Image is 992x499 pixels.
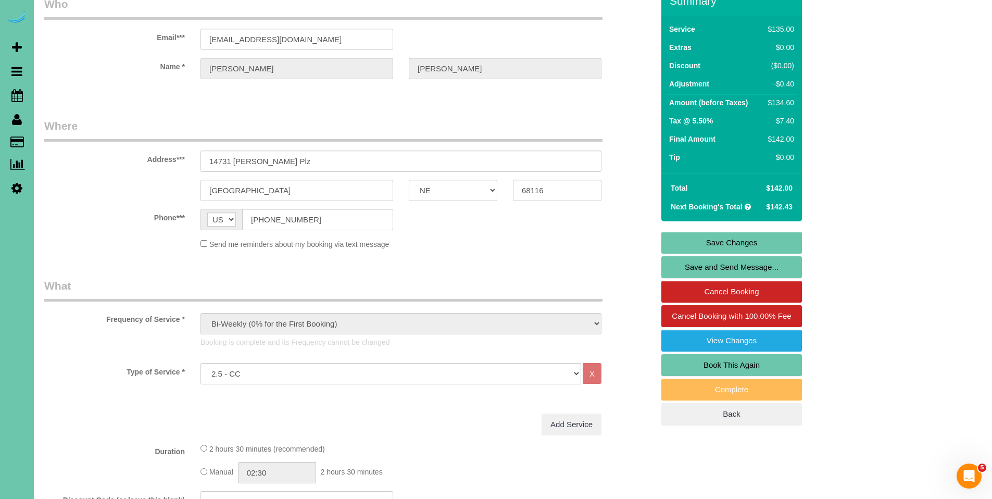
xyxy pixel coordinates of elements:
[671,203,743,211] strong: Next Booking's Total
[36,363,193,377] label: Type of Service *
[200,337,601,347] p: Booking is complete and its Frequency cannot be changed
[764,79,794,89] div: -$0.40
[766,184,793,192] span: $142.00
[321,468,383,477] span: 2 hours 30 minutes
[44,118,602,142] legend: Where
[672,311,791,320] span: Cancel Booking with 100.00% Fee
[669,79,709,89] label: Adjustment
[669,42,692,53] label: Extras
[669,134,715,144] label: Final Amount
[766,203,793,211] span: $142.43
[764,42,794,53] div: $0.00
[6,10,27,25] img: Automaid Logo
[978,464,986,472] span: 5
[36,58,193,72] label: Name *
[669,60,700,71] label: Discount
[661,256,802,278] a: Save and Send Message...
[764,24,794,34] div: $135.00
[661,354,802,376] a: Book This Again
[764,97,794,108] div: $134.60
[661,305,802,327] a: Cancel Booking with 100.00% Fee
[209,445,325,453] span: 2 hours 30 minutes (recommended)
[661,281,802,303] a: Cancel Booking
[669,24,695,34] label: Service
[36,443,193,457] label: Duration
[542,414,601,435] a: Add Service
[661,330,802,352] a: View Changes
[957,464,982,489] iframe: Intercom live chat
[44,278,602,302] legend: What
[671,184,687,192] strong: Total
[661,403,802,425] a: Back
[36,310,193,325] label: Frequency of Service *
[764,134,794,144] div: $142.00
[209,468,233,477] span: Manual
[764,60,794,71] div: ($0.00)
[669,152,680,163] label: Tip
[764,116,794,126] div: $7.40
[209,240,390,248] span: Send me reminders about my booking via text message
[661,232,802,254] a: Save Changes
[669,97,748,108] label: Amount (before Taxes)
[669,116,713,126] label: Tax @ 5.50%
[764,152,794,163] div: $0.00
